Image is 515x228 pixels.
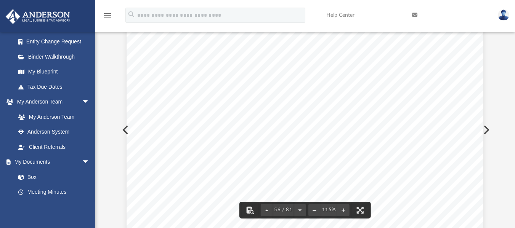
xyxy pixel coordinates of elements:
div: Document Viewer [116,32,494,228]
span: s: [193,147,197,154]
span: _______________________________________ [169,123,305,130]
span: M [169,78,175,85]
img: User Pic [498,10,509,21]
button: Zoom out [308,202,321,218]
button: 56 / 81 [273,202,294,218]
a: Binder Walkthrough [11,49,101,64]
button: Next page [294,202,306,218]
a: Entity Change Request [11,34,101,49]
button: Previous File [116,119,133,140]
span: _______________________________________ [169,96,305,103]
a: menu [103,14,112,20]
a: Anderson System [11,124,97,140]
a: My Anderson Teamarrow_drop_down [5,94,97,110]
span: s: [194,78,198,85]
div: File preview [116,32,494,228]
button: Toggle findbar [242,202,258,218]
i: menu [103,11,112,20]
span: _______________________________________ [169,166,305,172]
a: Tax Due Dates [11,79,101,94]
a: My Blueprint [11,64,97,80]
div: Preview [116,11,494,228]
a: My Documentsarrow_drop_down [5,155,97,170]
button: Zoom in [337,202,350,218]
span: M [169,147,175,154]
span: at there was any coercion, [369,29,442,36]
button: Previous page [261,202,273,218]
span: arrow_drop_down [82,94,97,110]
span: [PERSON_NAME] [169,131,222,138]
span: [PERSON_NAME] [169,104,224,111]
a: Meeting Minutes [11,185,97,200]
button: Next File [477,119,494,140]
span: duress (economic or otherwise), negligent misrepresentation, or fraud (including fraud in the [179,37,441,44]
img: Anderson Advisors Platinum Portal [3,9,72,24]
span: ember [175,147,193,154]
span: 56 / 81 [273,207,294,212]
i: search [127,10,136,19]
span: arrow_drop_down [82,155,97,170]
span: anager [175,78,194,85]
a: Box [11,169,93,185]
span: _______________________________________ [169,192,305,199]
span: [PERSON_NAME] [169,200,222,207]
span: Signed: [169,66,191,73]
a: Client Referrals [11,139,97,155]
span: inducement) affecting the validity or enforcement of this Agreement. [179,45,372,52]
span: in this Agreement should be construed against any other party or th [179,29,368,36]
div: Current zoom level [321,207,337,212]
a: My Anderson Team [11,109,93,124]
a: Forms Library [11,199,93,215]
span: [PERSON_NAME] [169,174,224,180]
button: Enter fullscreen [352,202,369,218]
